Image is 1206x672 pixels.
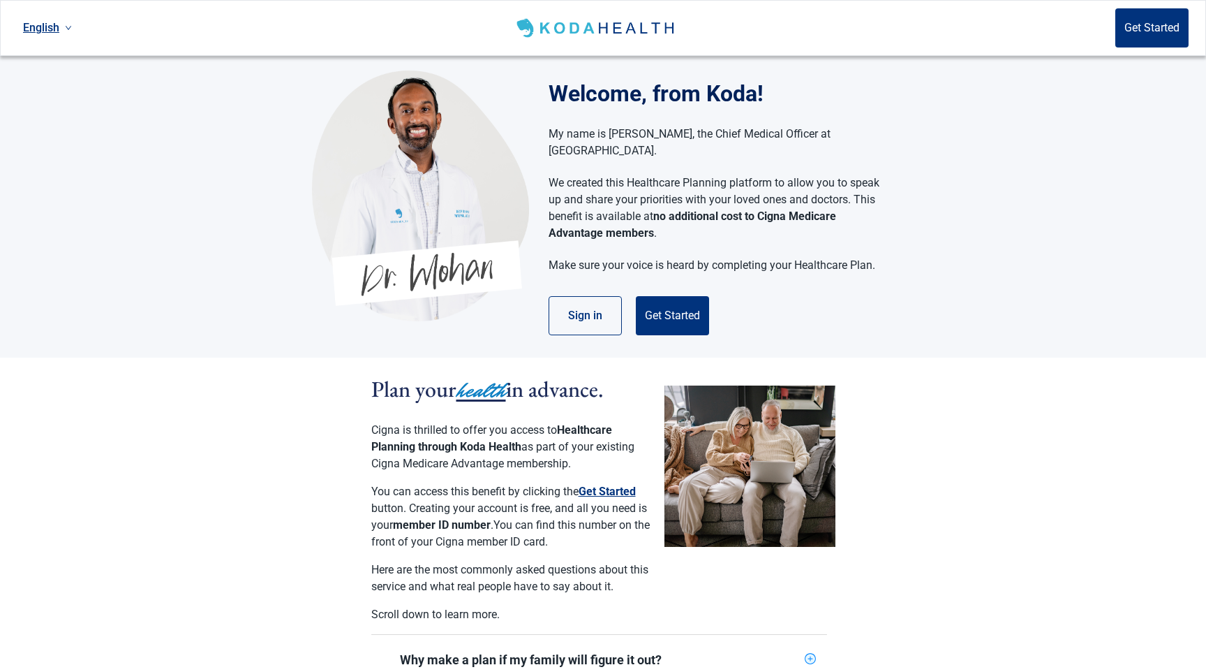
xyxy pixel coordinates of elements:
img: Couple planning their healthcare together [664,386,835,547]
p: You can access this benefit by clicking the button. Creating your account is free, and all you ne... [371,483,650,550]
p: Here are the most commonly asked questions about this service and what real people have to say ab... [371,562,650,595]
span: down [65,24,72,31]
button: Get Started [636,296,709,335]
div: Why make a plan if my family will figure it out? [400,652,799,669]
strong: no additional cost to Cigna Medicare Advantage members [549,210,836,240]
h1: Welcome, from Koda! [549,77,894,110]
img: Koda Health [312,70,529,321]
strong: member ID number [393,518,491,532]
button: Get Started [1115,8,1189,48]
button: Get Started [579,483,636,500]
span: plus-circle [805,653,816,664]
p: Make sure your voice is heard by completing your Healthcare Plan. [549,257,880,274]
span: Plan your [371,374,456,404]
img: Koda Health [514,17,679,39]
p: My name is [PERSON_NAME], the Chief Medical Officer at [GEOGRAPHIC_DATA]. [549,126,880,159]
p: Scroll down to learn more. [371,606,650,623]
button: Sign in [549,296,622,335]
span: health [456,375,506,406]
span: in advance. [506,374,604,404]
a: Current language: English [17,16,77,39]
p: We created this Healthcare Planning platform to allow you to speak up and share your priorities w... [549,175,880,242]
span: Cigna is thrilled to offer you access to [371,423,557,437]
